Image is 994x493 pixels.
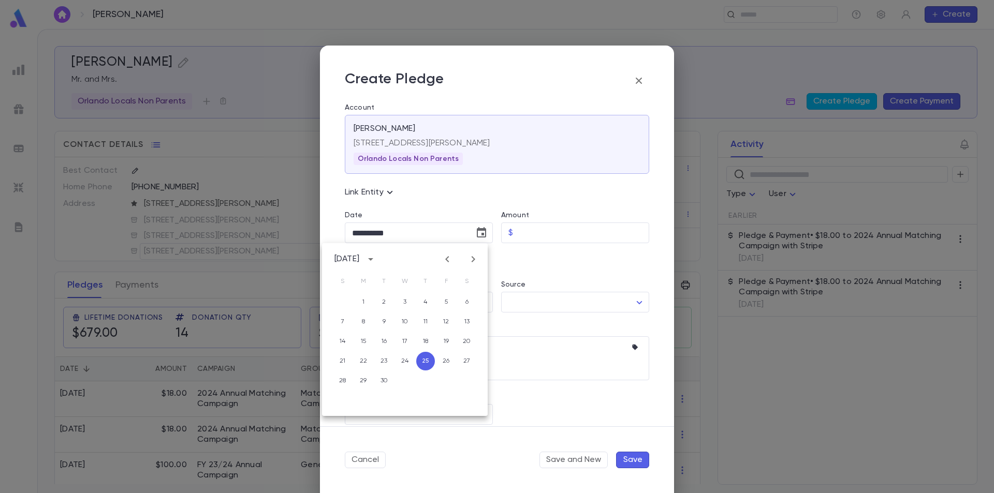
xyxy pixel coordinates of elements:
[396,332,414,351] button: 17
[345,452,386,468] button: Cancel
[354,271,373,292] span: Monday
[354,138,640,148] p: [STREET_ADDRESS][PERSON_NAME]
[333,271,352,292] span: Sunday
[354,352,373,370] button: 22
[334,254,359,264] div: [DATE]
[354,371,373,390] button: 29
[375,352,393,370] button: 23
[375,332,393,351] button: 16
[333,371,352,390] button: 28
[354,155,463,163] span: Orlando Locals Non Parents
[375,371,393,390] button: 30
[362,251,379,267] button: calendar view is open, switch to year view
[396,312,414,331] button: 10
[345,70,444,91] p: Create Pledge
[437,271,456,292] span: Friday
[416,293,435,311] button: 4
[437,312,456,331] button: 12
[354,312,373,331] button: 8
[375,271,393,292] span: Tuesday
[396,352,414,370] button: 24
[458,312,476,331] button: 13
[375,293,393,311] button: 2
[501,280,525,289] label: Source
[458,293,476,311] button: 6
[333,332,352,351] button: 14
[539,452,608,468] button: Save and New
[333,352,352,370] button: 21
[501,292,649,312] div: ​
[354,293,373,311] button: 1
[458,332,476,351] button: 20
[508,228,513,238] p: $
[345,103,649,112] label: Account
[458,271,476,292] span: Saturday
[458,352,476,370] button: 27
[471,222,492,243] button: Choose date, selected date is Sep 25, 2025
[354,332,373,351] button: 15
[437,293,456,311] button: 5
[416,332,435,351] button: 18
[437,332,456,351] button: 19
[616,452,649,468] button: Save
[416,352,435,370] button: 25
[345,211,493,219] label: Date
[416,312,435,331] button: 11
[333,312,352,331] button: 7
[439,251,456,267] button: Previous month
[501,211,529,219] label: Amount
[437,352,456,370] button: 26
[354,124,415,134] p: [PERSON_NAME]
[416,271,435,292] span: Thursday
[345,186,396,199] p: Link Entity
[396,293,414,311] button: 3
[465,251,481,267] button: Next month
[375,312,393,331] button: 9
[396,271,414,292] span: Wednesday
